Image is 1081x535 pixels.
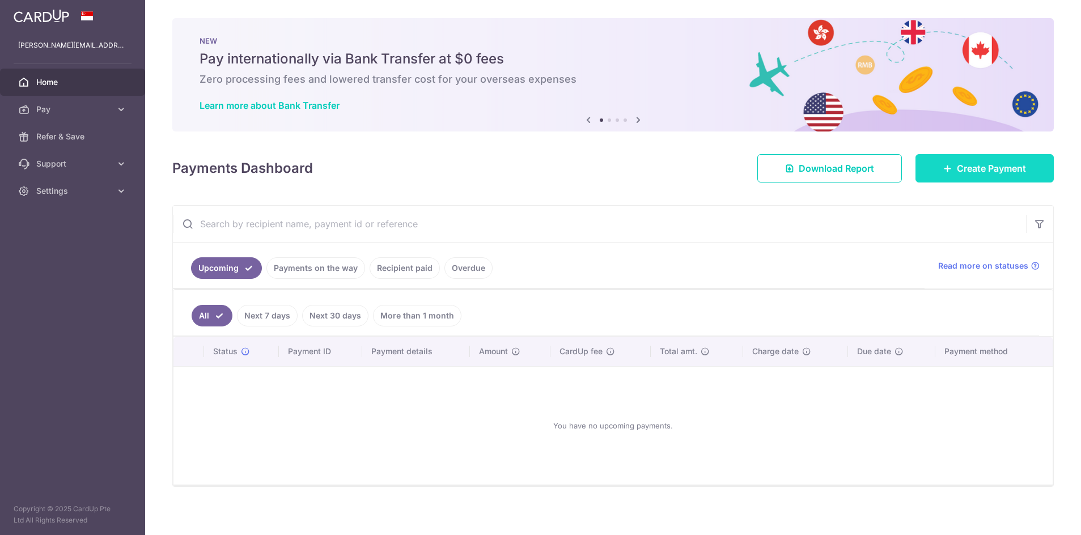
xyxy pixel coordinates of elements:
[173,206,1026,242] input: Search by recipient name, payment id or reference
[187,376,1039,475] div: You have no upcoming payments.
[362,337,470,366] th: Payment details
[200,36,1027,45] p: NEW
[660,346,697,357] span: Total amt.
[266,257,365,279] a: Payments on the way
[559,346,603,357] span: CardUp fee
[200,73,1027,86] h6: Zero processing fees and lowered transfer cost for your overseas expenses
[444,257,493,279] a: Overdue
[14,9,69,23] img: CardUp
[857,346,891,357] span: Due date
[192,305,232,326] a: All
[172,18,1054,131] img: Bank transfer banner
[200,100,340,111] a: Learn more about Bank Transfer
[237,305,298,326] a: Next 7 days
[915,154,1054,182] a: Create Payment
[200,50,1027,68] h5: Pay internationally via Bank Transfer at $0 fees
[938,260,1028,271] span: Read more on statuses
[36,104,111,115] span: Pay
[370,257,440,279] a: Recipient paid
[938,260,1040,271] a: Read more on statuses
[36,131,111,142] span: Refer & Save
[191,257,262,279] a: Upcoming
[373,305,461,326] a: More than 1 month
[757,154,902,182] a: Download Report
[957,162,1026,175] span: Create Payment
[18,40,127,51] p: [PERSON_NAME][EMAIL_ADDRESS][DOMAIN_NAME]
[36,185,111,197] span: Settings
[36,77,111,88] span: Home
[213,346,238,357] span: Status
[479,346,508,357] span: Amount
[36,158,111,169] span: Support
[302,305,368,326] a: Next 30 days
[172,158,313,179] h4: Payments Dashboard
[752,346,799,357] span: Charge date
[935,337,1053,366] th: Payment method
[799,162,874,175] span: Download Report
[279,337,362,366] th: Payment ID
